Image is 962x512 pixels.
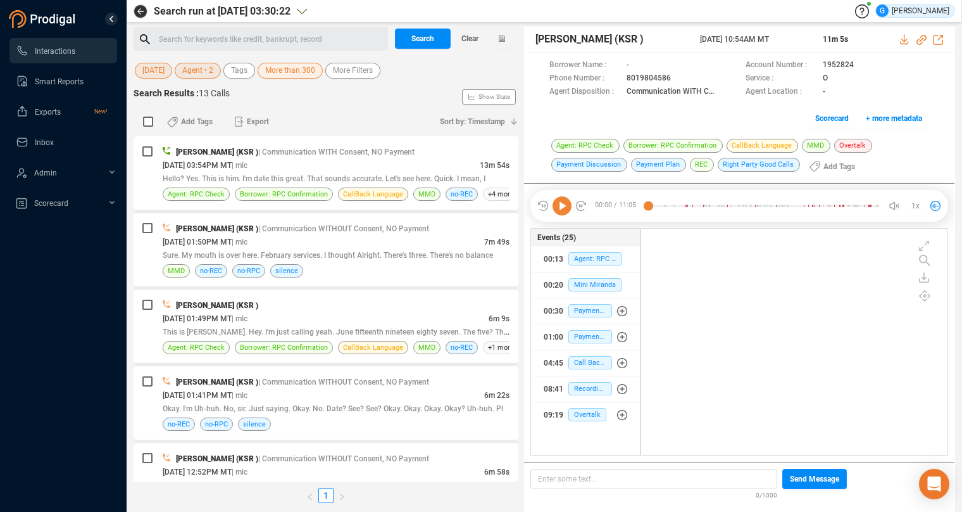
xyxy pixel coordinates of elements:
[258,148,415,157] span: | Communication WITH Consent, NO Payment
[631,158,686,172] span: Payment Plan
[480,161,509,170] span: 13m 54s
[432,112,518,132] button: Sort by: Timestamp
[544,353,563,373] div: 04:45
[176,378,258,387] span: [PERSON_NAME] (KSR )
[880,4,885,17] span: G
[240,342,328,354] span: Borrower: RPC Confirmation
[163,174,485,183] span: Hello? Yes. This is him. I'm date this great. That sounds accurate. Let's see here. Quick. I mean, I
[35,108,61,117] span: Exports
[232,468,247,477] span: | mlc
[247,112,269,132] span: Export
[163,404,503,413] span: Okay. I'm Uh-huh. No, sir. Just saying. Okay. No. Date? See? See? Okay. Okay. Okay. Okay? Uh-huh. Pl
[302,488,318,503] button: left
[395,29,451,49] button: Search
[823,86,825,99] span: -
[549,59,620,72] span: Borrower Name :
[483,341,519,354] span: +1 more
[484,238,509,246] span: 7m 49s
[451,342,473,354] span: no-REC
[318,488,334,503] li: 1
[16,38,107,63] a: Interactions
[544,327,563,347] div: 01:00
[859,108,929,129] button: + more metadata
[9,10,78,28] img: prodigal-logo
[200,265,222,277] span: no-REC
[627,86,717,99] span: Communication WITH Consent, NO Payment
[544,405,563,425] div: 09:19
[16,68,107,94] a: Smart Reports
[823,59,854,72] span: 1952824
[484,391,509,400] span: 6m 22s
[551,158,627,172] span: Payment Discussion
[258,63,323,79] button: More than 300
[343,188,403,200] span: CallBack Language
[483,188,519,201] span: +4 more
[461,29,478,49] span: Clear
[531,376,640,402] button: 08:41Recording Disclosure
[537,232,576,243] span: Events (25)
[205,418,228,430] span: no-RPC
[627,59,629,72] span: -
[163,161,232,170] span: [DATE] 03:54PM MT
[919,469,949,499] div: Open Intercom Messenger
[232,314,247,323] span: | mlc
[549,86,620,99] span: Agent Disposition :
[418,188,435,200] span: MMD
[544,249,563,269] div: 00:13
[544,301,563,321] div: 00:30
[531,350,640,376] button: 04:45Call Back Language
[568,330,612,343] span: Payment Plan
[690,158,714,172] span: REC
[134,366,518,440] div: [PERSON_NAME] (KSR )| Communication WITHOUT Consent, NO Payment[DATE] 01:41PM MT| mlc6m 22sOkay. ...
[718,158,800,172] span: Right Party Good Calls
[535,32,644,47] span: [PERSON_NAME] (KSR )
[746,72,816,86] span: Service :
[16,129,107,155] a: Inbox
[175,63,221,79] button: Agent • 2
[808,108,856,129] button: Scorecard
[823,72,828,86] span: O
[727,139,798,153] span: CallBack Language
[176,301,258,310] span: [PERSON_NAME] (KSR )
[163,391,232,400] span: [DATE] 01:41PM MT
[227,112,277,132] button: Export
[568,356,612,369] span: Call Back Language
[163,326,522,336] span: This is [PERSON_NAME]. Hey. I'm just calling yeah. June fifteenth nineteen eighty seven. The five...
[411,29,434,49] span: Search
[802,139,830,153] span: MMD
[34,169,57,177] span: Admin
[325,63,380,79] button: More Filters
[866,108,922,129] span: + more metadata
[531,272,640,298] button: 00:20Mini Miranda
[176,148,258,157] span: [PERSON_NAME] (KSR )
[544,379,563,399] div: 08:41
[265,63,315,79] span: More than 300
[549,72,620,86] span: Phone Number :
[418,342,435,354] span: MMD
[568,278,622,291] span: Mini Miranda
[243,418,266,430] span: silence
[568,304,612,317] span: Payment Discussion
[333,63,373,79] span: More Filters
[440,112,505,132] span: Sort by: Timestamp
[451,188,473,200] span: no-REC
[343,342,403,354] span: CallBack Language
[163,238,232,246] span: [DATE] 01:50PM MT
[163,314,232,323] span: [DATE] 01:49PM MT
[168,418,190,430] span: no-REC
[258,224,429,233] span: | Communication WITHOUT Consent, NO Payment
[94,99,107,124] span: New!
[834,139,872,153] span: Overtalk
[168,188,225,200] span: Agent: RPC Check
[338,493,346,501] span: right
[163,468,232,477] span: [DATE] 12:52PM MT
[168,342,225,354] span: Agent: RPC Check
[623,139,723,153] span: Borrower: RPC Confirmation
[782,469,847,489] button: Send Message
[163,481,497,490] span: Hi. This is [PERSON_NAME]. I just need to see if I can cancel my payment to you guys until I can ge
[168,265,185,277] span: MMD
[134,213,518,286] div: [PERSON_NAME] (KSR )| Communication WITHOUT Consent, NO Payment[DATE] 01:50PM MT| mlc7m 49sSure. ...
[135,63,172,79] button: [DATE]
[334,488,350,503] li: Next Page
[451,29,489,49] button: Clear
